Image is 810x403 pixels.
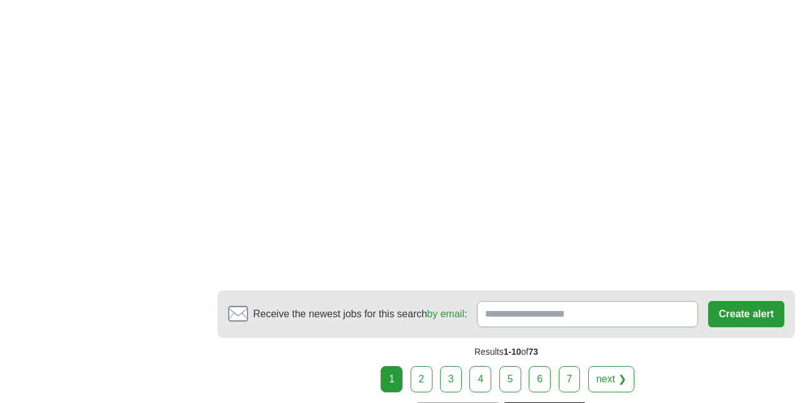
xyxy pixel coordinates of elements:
a: 7 [559,366,581,392]
a: next ❯ [588,366,634,392]
span: 1-10 [504,347,521,357]
a: by email [427,309,464,319]
span: Receive the newest jobs for this search : [253,307,467,322]
span: 73 [528,347,538,357]
div: 1 [381,366,402,392]
a: 5 [499,366,521,392]
button: Create alert [708,301,784,327]
div: Results of [217,338,795,366]
a: 3 [440,366,462,392]
a: 2 [411,366,432,392]
a: 4 [469,366,491,392]
a: 6 [529,366,551,392]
